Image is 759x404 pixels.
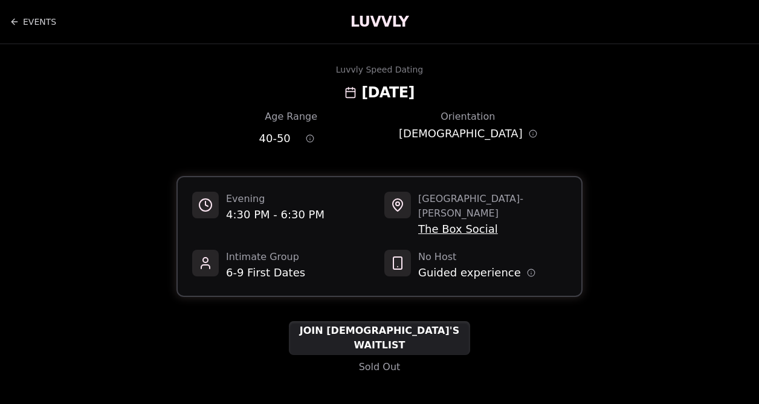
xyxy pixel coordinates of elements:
button: Orientation information [529,129,537,138]
div: Orientation [399,109,537,124]
a: LUVVLY [350,12,409,31]
span: [DEMOGRAPHIC_DATA] [399,125,523,142]
span: No Host [418,250,535,264]
div: Age Range [222,109,360,124]
span: JOIN [DEMOGRAPHIC_DATA]'S WAITLIST [289,324,470,353]
span: 6-9 First Dates [226,264,305,281]
div: Luvvly Speed Dating [336,64,423,76]
span: [GEOGRAPHIC_DATA] - [PERSON_NAME] [418,192,567,221]
span: 4:30 PM - 6:30 PM [226,206,325,223]
span: Guided experience [418,264,521,281]
a: Back to events [10,10,56,34]
button: Host information [527,269,535,277]
span: 40 - 50 [259,130,291,147]
span: Intimate Group [226,250,305,264]
h2: [DATE] [361,83,415,102]
span: The Box Social [418,221,567,238]
span: Sold Out [359,360,401,374]
span: Evening [226,192,325,206]
button: Age range information [297,125,323,152]
button: JOIN QUEER WOMEN'S WAITLIST - Sold Out [289,321,470,355]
